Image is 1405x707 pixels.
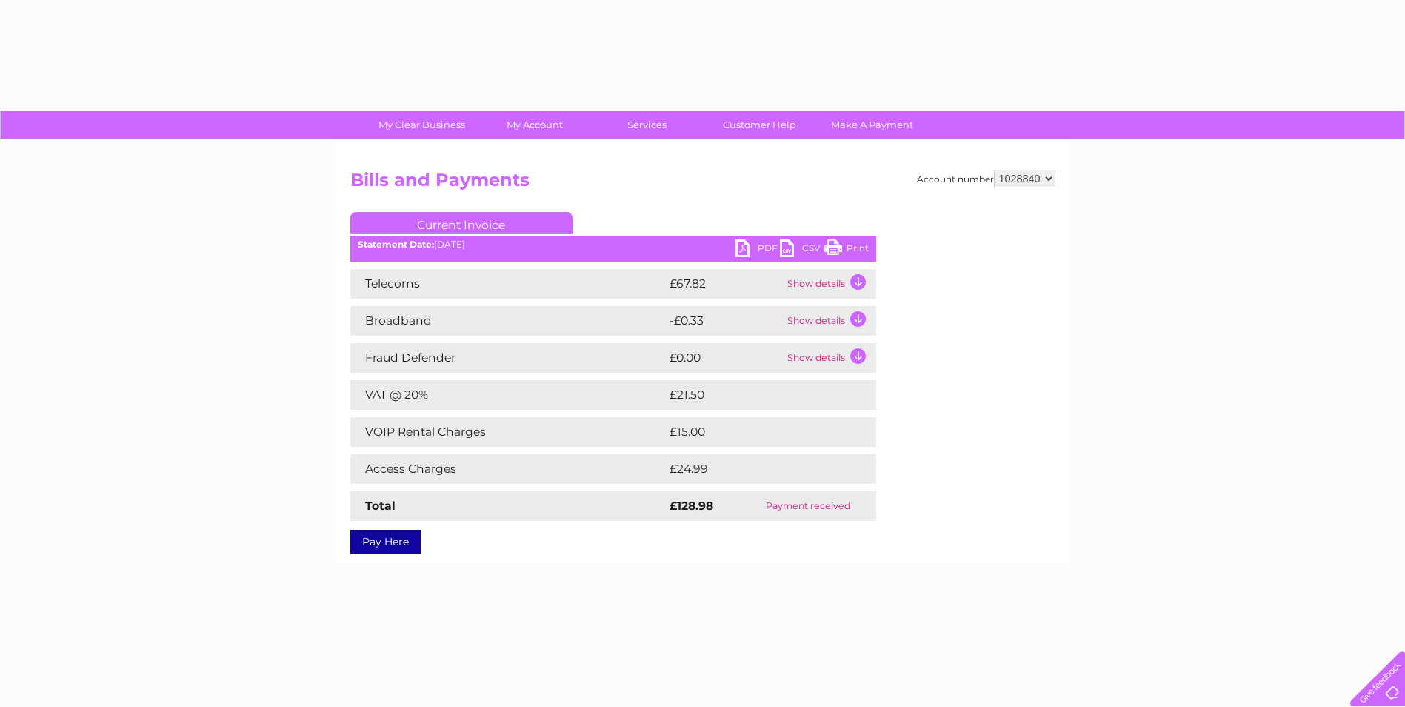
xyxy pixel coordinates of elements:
div: [DATE] [350,239,876,250]
h2: Bills and Payments [350,170,1055,198]
td: VOIP Rental Charges [350,417,666,447]
td: £67.82 [666,269,784,299]
td: £21.50 [666,380,845,410]
div: Account number [917,170,1055,187]
td: Broadband [350,306,666,336]
a: CSV [780,239,824,261]
strong: Total [365,499,396,513]
td: £24.99 [666,454,847,484]
td: Telecoms [350,269,666,299]
strong: £128.98 [670,499,713,513]
td: Show details [784,269,876,299]
td: Show details [784,306,876,336]
a: My Clear Business [361,111,483,139]
a: Make A Payment [811,111,933,139]
a: PDF [735,239,780,261]
td: Show details [784,343,876,373]
a: Pay Here [350,530,421,554]
a: Print [824,239,869,261]
b: Statement Date: [358,239,434,250]
a: Customer Help [698,111,821,139]
td: Fraud Defender [350,343,666,373]
a: Current Invoice [350,212,573,234]
td: Access Charges [350,454,666,484]
td: Payment received [741,491,875,521]
td: £0.00 [666,343,784,373]
a: My Account [473,111,595,139]
td: £15.00 [666,417,845,447]
td: -£0.33 [666,306,784,336]
a: Services [586,111,708,139]
td: VAT @ 20% [350,380,666,410]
